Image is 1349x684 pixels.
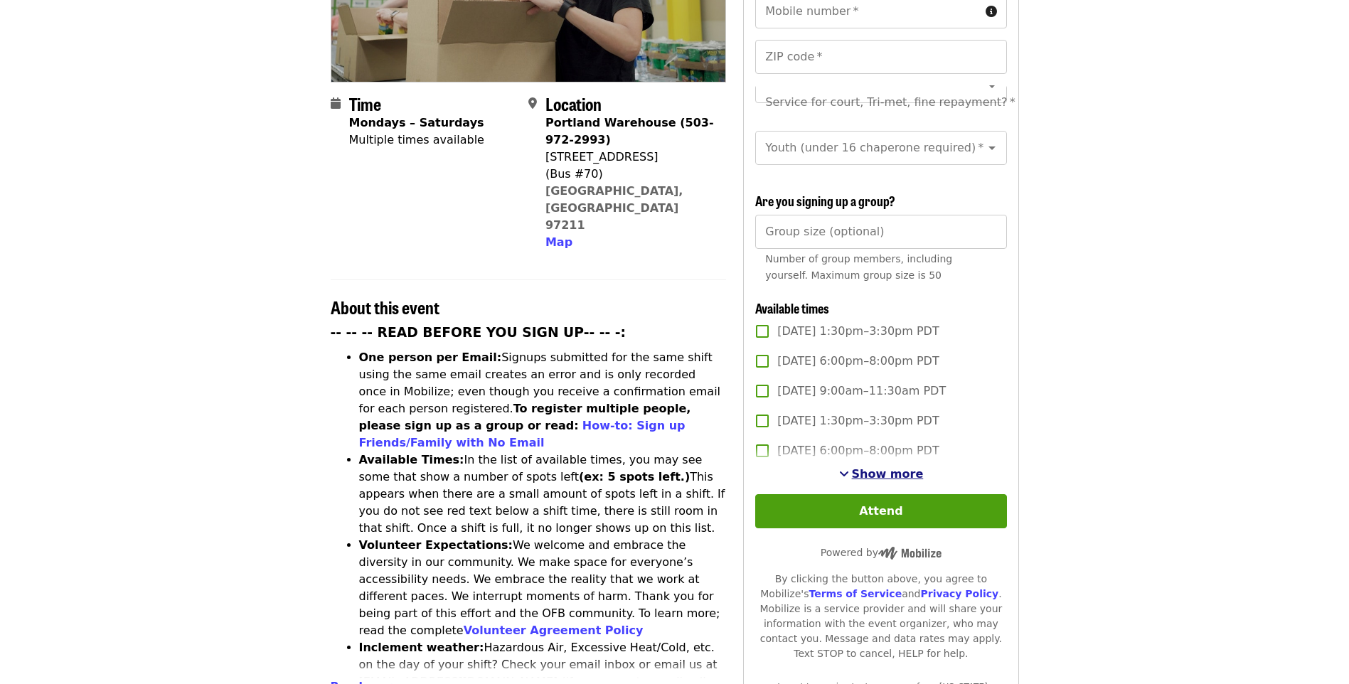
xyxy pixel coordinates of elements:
[777,383,946,400] span: [DATE] 9:00am–11:30am PDT
[349,116,484,129] strong: Mondays – Saturdays
[821,547,942,558] span: Powered by
[852,467,924,481] span: Show more
[349,91,381,116] span: Time
[986,5,997,18] i: circle-info icon
[331,294,439,319] span: About this event
[755,40,1006,74] input: ZIP code
[755,494,1006,528] button: Attend
[359,453,464,466] strong: Available Times:
[359,349,727,451] li: Signups submitted for the same shift using the same email creates an error and is only recorded o...
[359,451,727,537] li: In the list of available times, you may see some that show a number of spots left This appears wh...
[545,234,572,251] button: Map
[331,97,341,110] i: calendar icon
[545,149,715,166] div: [STREET_ADDRESS]
[545,91,602,116] span: Location
[777,323,939,340] span: [DATE] 1:30pm–3:30pm PDT
[579,470,690,483] strong: (ex: 5 spots left.)
[359,351,502,364] strong: One person per Email:
[528,97,537,110] i: map-marker-alt icon
[878,547,942,560] img: Powered by Mobilize
[349,132,484,149] div: Multiple times available
[331,325,626,340] strong: -- -- -- READ BEFORE YOU SIGN UP-- -- -:
[809,588,902,599] a: Terms of Service
[464,624,644,637] a: Volunteer Agreement Policy
[755,191,895,210] span: Are you signing up a group?
[839,466,924,483] button: See more timeslots
[920,588,998,599] a: Privacy Policy
[982,138,1002,158] button: Open
[545,235,572,249] span: Map
[765,253,952,281] span: Number of group members, including yourself. Maximum group size is 50
[755,572,1006,661] div: By clicking the button above, you agree to Mobilize's and . Mobilize is a service provider and wi...
[359,538,513,552] strong: Volunteer Expectations:
[755,299,829,317] span: Available times
[777,353,939,370] span: [DATE] 6:00pm–8:00pm PDT
[755,215,1006,249] input: [object Object]
[777,442,939,459] span: [DATE] 6:00pm–8:00pm PDT
[359,641,484,654] strong: Inclement weather:
[545,166,715,183] div: (Bus #70)
[359,419,686,449] a: How-to: Sign up Friends/Family with No Email
[982,76,1002,96] button: Open
[545,116,714,146] strong: Portland Warehouse (503-972-2993)
[545,184,683,232] a: [GEOGRAPHIC_DATA], [GEOGRAPHIC_DATA] 97211
[359,402,691,432] strong: To register multiple people, please sign up as a group or read:
[359,537,727,639] li: We welcome and embrace the diversity in our community. We make space for everyone’s accessibility...
[777,412,939,429] span: [DATE] 1:30pm–3:30pm PDT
